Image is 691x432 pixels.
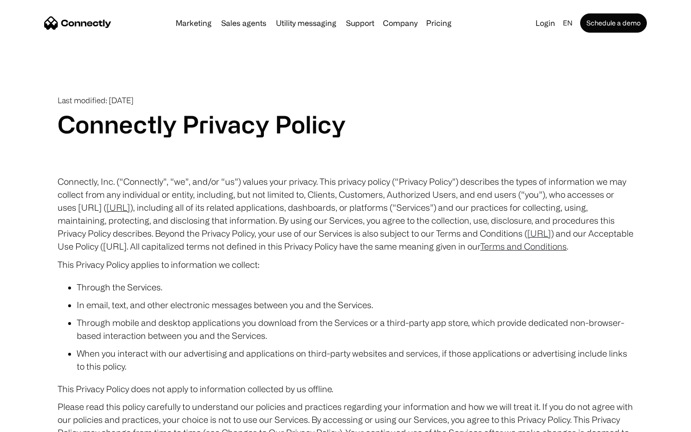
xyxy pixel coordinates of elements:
[563,16,572,30] div: en
[58,96,633,105] p: Last modified: [DATE]
[77,299,633,312] li: In email, text, and other electronic messages between you and the Services.
[77,316,633,342] li: Through mobile and desktop applications you download from the Services or a third-party app store...
[217,19,270,27] a: Sales agents
[383,16,417,30] div: Company
[58,139,633,152] p: ‍
[77,347,633,373] li: When you interact with our advertising and applications on third-party websites and services, if ...
[342,19,378,27] a: Support
[272,19,340,27] a: Utility messaging
[58,258,633,271] p: This Privacy Policy applies to information we collect:
[58,175,633,253] p: Connectly, Inc. (“Connectly”, “we”, and/or “us”) values your privacy. This privacy policy (“Priva...
[58,157,633,170] p: ‍
[58,110,633,139] h1: Connectly Privacy Policy
[172,19,215,27] a: Marketing
[480,241,567,251] a: Terms and Conditions
[77,281,633,294] li: Through the Services.
[422,19,455,27] a: Pricing
[19,415,58,429] ul: Language list
[532,16,559,30] a: Login
[580,13,647,33] a: Schedule a demo
[107,203,130,212] a: [URL]
[10,414,58,429] aside: Language selected: English
[58,383,633,396] p: This Privacy Policy does not apply to information collected by us offline.
[527,228,551,238] a: [URL]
